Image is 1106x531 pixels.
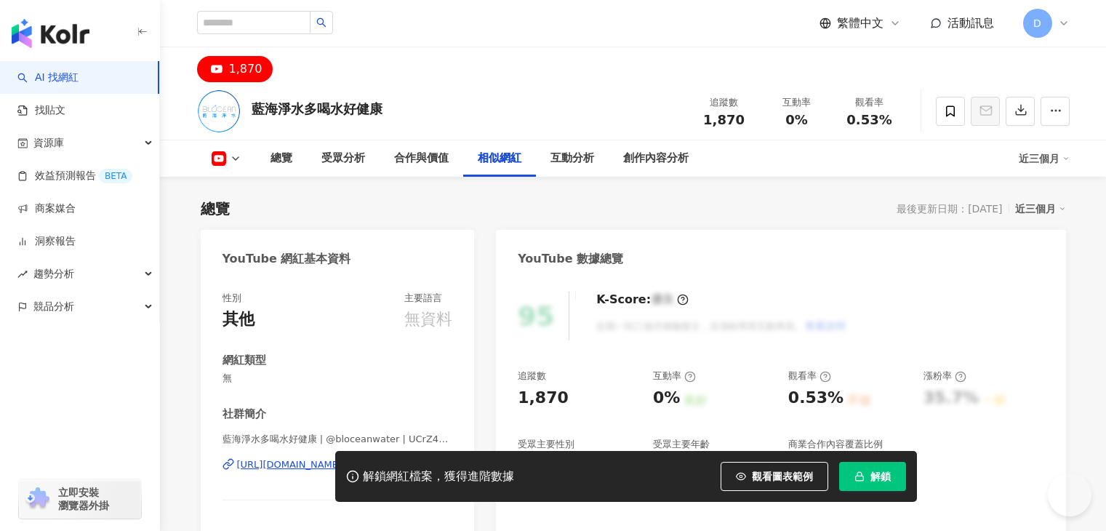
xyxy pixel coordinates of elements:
[518,387,569,410] div: 1,870
[197,56,273,82] button: 1,870
[769,95,825,110] div: 互動率
[17,269,28,279] span: rise
[12,19,89,48] img: logo
[229,59,263,79] div: 1,870
[846,113,891,127] span: 0.53%
[271,150,292,167] div: 總覽
[518,438,574,451] div: 受眾主要性別
[404,308,452,331] div: 無資料
[697,95,752,110] div: 追蹤數
[785,113,808,127] span: 0%
[1019,147,1070,170] div: 近三個月
[596,292,689,308] div: K-Score :
[788,387,843,410] div: 0.53%
[58,486,109,512] span: 立即安裝 瀏覽器外掛
[223,292,241,305] div: 性別
[842,95,897,110] div: 觀看率
[752,471,813,482] span: 觀看圖表範例
[947,16,994,30] span: 活動訊息
[550,150,594,167] div: 互動分析
[197,89,241,133] img: KOL Avatar
[223,372,453,385] span: 無
[33,257,74,290] span: 趨勢分析
[518,370,546,383] div: 追蹤數
[923,370,966,383] div: 漲粉率
[518,251,623,267] div: YouTube 數據總覽
[252,100,382,118] div: 藍海淨水多喝水好健康
[223,433,453,446] span: 藍海淨水多喝水好健康 | @bloceanwater | UCrZ4pPwo3PvZj2aCD0qrNcg
[17,201,76,216] a: 商案媒合
[788,438,883,451] div: 商業合作內容覆蓋比例
[653,370,696,383] div: 互動率
[363,469,514,484] div: 解鎖網紅檔案，獲得進階數據
[404,292,442,305] div: 主要語言
[17,103,65,118] a: 找貼文
[17,169,132,183] a: 效益預測報告BETA
[223,353,266,368] div: 網紅類型
[17,71,79,85] a: searchAI 找網紅
[223,251,351,267] div: YouTube 網紅基本資料
[1015,199,1066,218] div: 近三個月
[321,150,365,167] div: 受眾分析
[223,308,255,331] div: 其他
[870,471,891,482] span: 解鎖
[33,290,74,323] span: 競品分析
[33,127,64,159] span: 資源庫
[837,15,883,31] span: 繁體中文
[653,387,680,410] div: 0%
[19,479,141,519] a: chrome extension立即安裝 瀏覽器外掛
[478,150,521,167] div: 相似網紅
[721,462,828,491] button: 觀看圖表範例
[1033,15,1041,31] span: D
[839,462,906,491] button: 解鎖
[223,407,266,422] div: 社群簡介
[897,203,1002,215] div: 最後更新日期：[DATE]
[201,199,230,219] div: 總覽
[23,487,52,511] img: chrome extension
[623,150,689,167] div: 創作內容分析
[703,112,745,127] span: 1,870
[17,234,76,249] a: 洞察報告
[394,150,449,167] div: 合作與價值
[316,17,326,28] span: search
[788,370,831,383] div: 觀看率
[653,438,710,451] div: 受眾主要年齡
